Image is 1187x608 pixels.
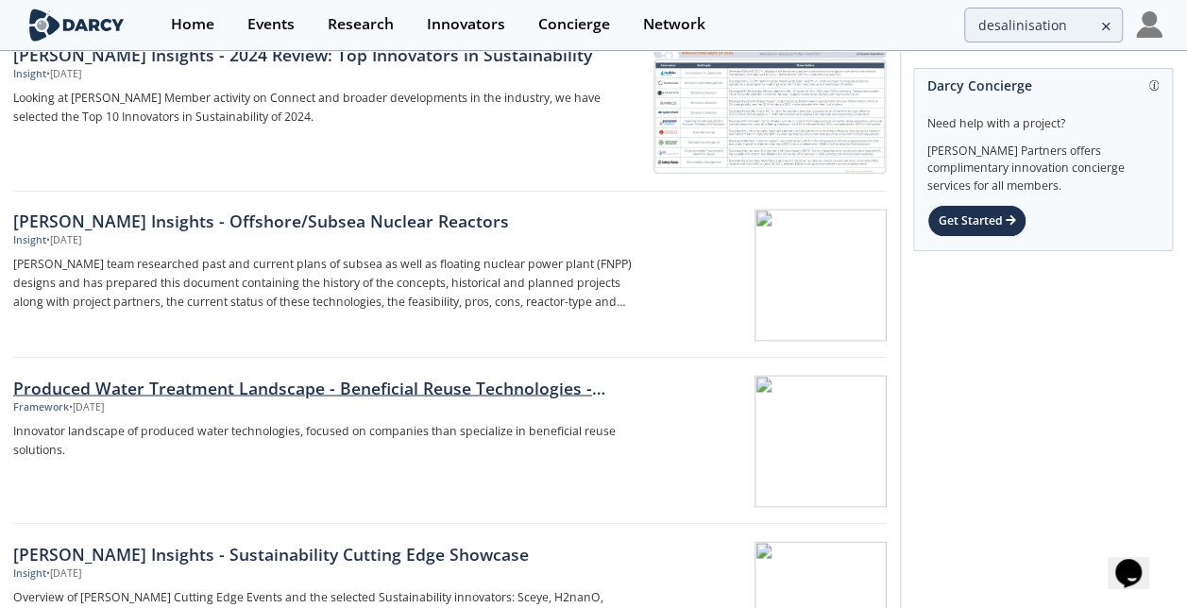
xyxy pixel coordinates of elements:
div: Home [171,17,214,32]
div: Network [643,17,705,32]
div: Produced Water Treatment Landscape - Beneficial Reuse Technologies - Innovator Landscape [13,375,636,399]
div: • [DATE] [69,399,104,414]
div: Concierge [538,17,610,32]
a: Produced Water Treatment Landscape - Beneficial Reuse Technologies - Innovator Landscape Framewor... [13,358,887,524]
div: Innovators [427,17,505,32]
img: Profile [1136,11,1162,38]
div: [PERSON_NAME] Partners offers complimentary innovation concierge services for all members. [927,132,1159,194]
img: information.svg [1149,80,1160,91]
div: • [DATE] [46,67,81,82]
div: [PERSON_NAME] Insights - 2024 Review: Top Innovators in Sustainability [13,42,636,67]
div: • [DATE] [46,233,81,248]
div: Events [247,17,295,32]
a: [PERSON_NAME] Insights - Offshore/Subsea Nuclear Reactors Insight •[DATE] [PERSON_NAME] team rese... [13,192,887,358]
div: Insight [13,67,46,82]
div: Insight [13,566,46,581]
div: Insight [13,233,46,248]
div: Darcy Concierge [927,69,1159,102]
a: [PERSON_NAME] Insights - 2024 Review: Top Innovators in Sustainability Insight •[DATE] Looking at... [13,25,887,192]
img: logo-wide.svg [25,8,128,42]
p: Looking at [PERSON_NAME] Member activity on Connect and broader developments in the industry, we ... [13,89,636,127]
div: Framework [13,399,69,414]
div: [PERSON_NAME] Insights - Sustainability Cutting Edge Showcase [13,541,636,566]
div: Research [328,17,394,32]
div: Need help with a project? [927,102,1159,132]
input: Advanced Search [964,8,1123,42]
div: • [DATE] [46,566,81,581]
p: [PERSON_NAME] team researched past and current plans of subsea as well as floating nuclear power ... [13,255,636,312]
iframe: chat widget [1108,532,1168,589]
div: Get Started [927,205,1026,237]
p: Innovator landscape of produced water technologies, focused on companies than specialize in benef... [13,421,636,459]
div: [PERSON_NAME] Insights - Offshore/Subsea Nuclear Reactors [13,209,636,233]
